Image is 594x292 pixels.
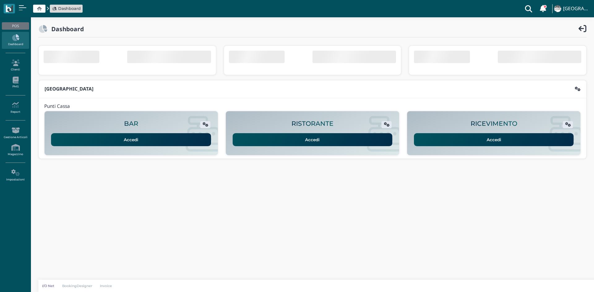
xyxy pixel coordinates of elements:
h2: RICEVIMENTO [471,120,517,127]
a: Accedi [233,133,393,146]
h2: Dashboard [47,26,84,32]
a: Dashboard [52,6,81,11]
a: Dashboard [2,32,29,49]
b: [GEOGRAPHIC_DATA] [45,86,93,92]
div: POS [2,22,29,30]
a: Accedi [51,133,211,146]
h4: [GEOGRAPHIC_DATA] [563,6,590,11]
iframe: Help widget launcher [550,273,589,287]
a: ... [GEOGRAPHIC_DATA] [553,1,590,16]
a: Magazzino [2,142,29,159]
img: ... [554,5,561,12]
a: PMS [2,74,29,91]
span: Dashboard [58,6,81,11]
h4: Punti Cassa [44,104,70,109]
a: Impostazioni [2,167,29,184]
h2: RISTORANTE [291,120,334,127]
h2: BAR [124,120,138,127]
img: logo [6,5,13,12]
a: Accedi [414,133,574,146]
a: Clienti [2,57,29,74]
a: Report [2,99,29,116]
a: Gestione Articoli [2,125,29,142]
